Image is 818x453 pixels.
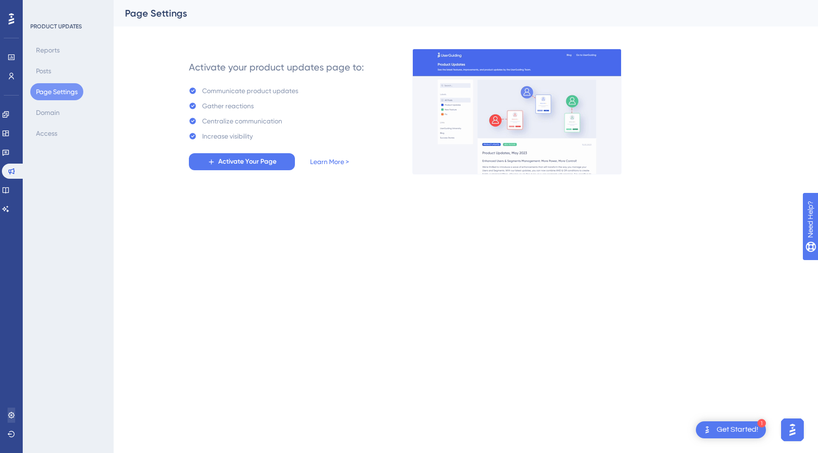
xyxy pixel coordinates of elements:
[30,23,82,30] div: PRODUCT UPDATES
[310,156,349,167] a: Learn More >
[778,416,807,444] iframe: UserGuiding AI Assistant Launcher
[30,42,65,59] button: Reports
[202,131,253,142] div: Increase visibility
[202,115,282,127] div: Centralize communication
[30,104,65,121] button: Domain
[30,62,57,79] button: Posts
[202,100,254,112] div: Gather reactions
[218,156,276,167] span: Activate Your Page
[22,2,59,14] span: Need Help?
[30,125,63,142] button: Access
[189,153,295,170] button: Activate Your Page
[717,425,758,435] div: Get Started!
[125,7,783,20] div: Page Settings
[702,424,713,436] img: launcher-image-alternative-text
[412,49,622,174] img: 253145e29d1258e126a18a92d52e03bb.gif
[696,421,766,438] div: Open Get Started! checklist, remaining modules: 1
[202,85,298,96] div: Communicate product updates
[189,61,364,74] div: Activate your product updates page to:
[757,419,766,427] div: 1
[30,83,83,100] button: Page Settings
